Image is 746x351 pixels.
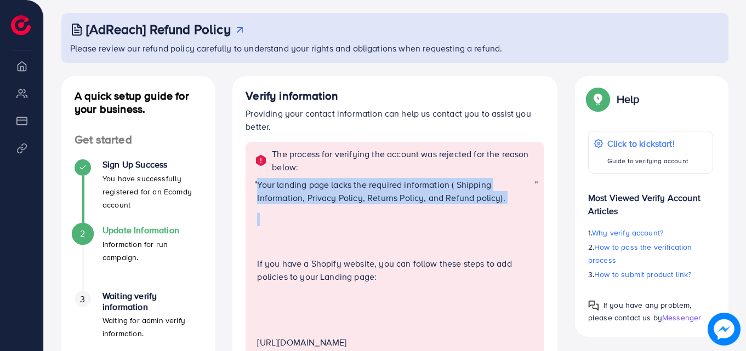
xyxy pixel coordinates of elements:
[588,240,713,267] p: 2.
[61,159,215,225] li: Sign Up Success
[592,227,663,238] span: Why verify account?
[61,225,215,291] li: Update Information
[102,159,202,170] h4: Sign Up Success
[708,313,741,346] img: image
[607,137,688,150] p: Click to kickstart!
[102,225,202,235] h4: Update Information
[588,241,692,266] span: How to pass the verification process
[607,154,688,168] p: Guide to verifying account
[588,268,713,281] p: 3.
[272,147,538,174] p: The process for verifying the account was rejected for the reason below:
[588,300,599,311] img: Popup guide
[662,312,701,323] span: Messenger
[102,172,202,211] p: You have successfully registered for an Ecomdy account
[254,154,267,167] img: alert
[86,21,231,37] h3: [AdReach] Refund Policy
[588,300,692,323] span: If you have any problem, please contact us by
[257,336,534,349] p: [URL][DOMAIN_NAME]
[11,15,31,35] img: logo
[80,293,85,306] span: 3
[588,182,713,217] p: Most Viewed Verify Account Articles
[617,93,640,106] p: Help
[61,133,215,147] h4: Get started
[246,89,544,103] h4: Verify information
[70,42,722,55] p: Please review our refund policy carefully to understand your rights and obligations when requesti...
[246,107,544,133] p: Providing your contact information can help us contact you to assist you better.
[102,291,202,312] h4: Waiting verify information
[588,89,608,109] img: Popup guide
[102,314,202,340] p: Waiting for admin verify information.
[102,238,202,264] p: Information for run campaign.
[80,227,85,240] span: 2
[61,89,215,116] h4: A quick setup guide for your business.
[594,269,691,280] span: How to submit product link?
[257,178,534,204] p: Your landing page lacks the required information ( Shipping Information, Privacy Policy, Returns ...
[257,257,534,283] p: If you have a Shopify website, you can follow these steps to add policies to your Landing page:
[588,226,713,239] p: 1.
